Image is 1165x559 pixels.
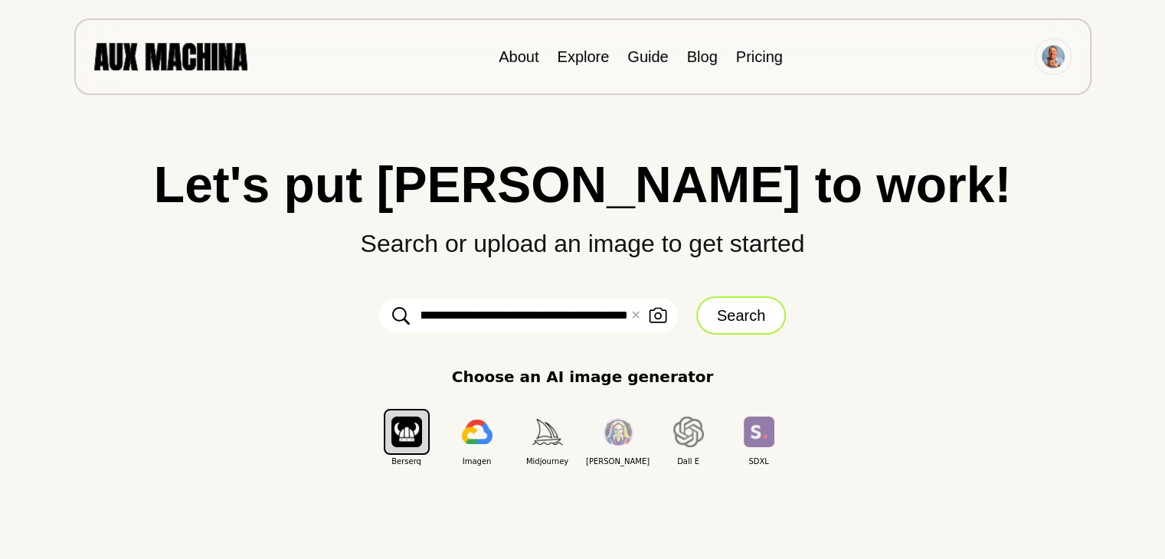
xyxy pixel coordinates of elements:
[724,456,794,467] span: SDXL
[371,456,442,467] span: Berserq
[94,43,247,70] img: AUX MACHINA
[462,420,493,444] img: Imagen
[744,417,774,446] img: SDXL
[442,456,512,467] span: Imagen
[630,306,640,325] button: ✕
[653,456,724,467] span: Dall E
[1042,45,1065,68] img: Avatar
[673,417,704,447] img: Dall E
[452,365,714,388] p: Choose an AI image generator
[31,159,1134,210] h1: Let's put [PERSON_NAME] to work!
[31,210,1134,262] p: Search or upload an image to get started
[557,48,609,65] a: Explore
[696,296,786,335] button: Search
[499,48,538,65] a: About
[391,417,422,446] img: Berserq
[512,456,583,467] span: Midjourney
[532,419,563,444] img: Midjourney
[687,48,718,65] a: Blog
[627,48,668,65] a: Guide
[736,48,783,65] a: Pricing
[603,418,633,446] img: Leonardo
[583,456,653,467] span: [PERSON_NAME]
